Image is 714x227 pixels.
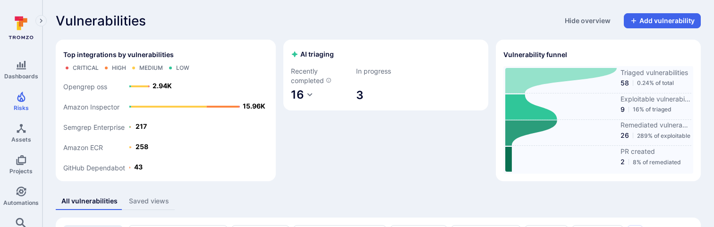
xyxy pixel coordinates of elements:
[63,76,268,174] svg: Top integrations by vulnerabilities bar
[14,104,29,111] span: Risks
[620,147,691,156] span: PR created
[620,68,691,77] span: Triaged vulnerabilities
[153,82,172,90] text: 2.94K
[129,196,169,206] div: Saved views
[63,102,119,110] text: Amazon Inspector
[291,87,314,103] button: 16
[620,131,629,140] span: 26
[559,13,616,28] button: Hide overview
[326,77,331,83] svg: AI triaged vulnerabilities in the last 7 days
[112,64,126,72] div: High
[9,168,33,175] span: Projects
[63,123,125,131] text: Semgrep Enterprise
[637,79,674,86] span: 0.24% of total
[35,15,47,26] button: Expand navigation menu
[63,50,174,59] span: Top integrations by vulnerabilities
[620,78,629,88] span: 58
[63,82,107,91] text: Opengrep oss
[620,157,625,167] span: 2
[243,102,265,110] text: 15.96K
[637,132,690,139] span: 289% of exploitable
[134,163,143,171] text: 43
[503,50,567,59] h2: Vulnerability funnel
[11,136,31,143] span: Assets
[56,193,701,210] div: assets tabs
[633,106,671,113] span: 16% of triaged
[139,64,163,72] div: Medium
[620,120,691,130] span: Remediated vulnerabilities
[56,13,146,28] span: Vulnerabilities
[176,64,189,72] div: Low
[624,13,701,28] button: Add vulnerability
[620,105,625,114] span: 9
[63,143,103,151] text: Amazon ECR
[73,64,99,72] div: Critical
[291,50,334,59] h2: AI triaging
[56,40,276,181] div: Top integrations by vulnerabilities
[291,88,304,101] span: 16
[356,67,416,76] span: In progress
[38,17,44,25] i: Expand navigation menu
[63,163,125,171] text: GitHub Dependabot
[3,199,39,206] span: Automations
[356,88,416,103] span: 3
[620,94,691,104] span: Exploitable vulnerabilities
[633,159,681,166] span: 8% of remediated
[61,196,118,206] div: All vulnerabilities
[4,73,38,80] span: Dashboards
[136,122,147,130] text: 217
[291,67,350,85] span: Recently completed
[136,143,148,151] text: 258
